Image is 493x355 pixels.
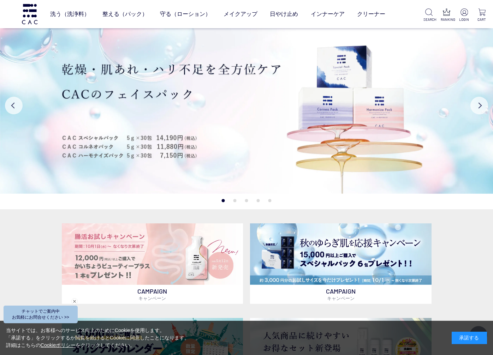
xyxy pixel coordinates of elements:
[458,17,470,22] p: LOGIN
[311,4,345,24] a: インナーケア
[470,97,488,114] button: Next
[6,327,190,349] div: 当サイトでは、お客様へのサービス向上のためにCookieを使用します。 「承諾する」をクリックするか閲覧を続けるとCookieに同意したことになります。 詳細はこちらの をクリックしてください。
[224,4,257,24] a: メイクアップ
[250,223,431,304] a: スペシャルパックお試しプレゼント スペシャルパックお試しプレゼント CAMPAIGNキャンペーン
[441,8,452,22] a: RANKING
[62,285,243,304] p: CAMPAIGN
[5,97,23,114] button: Previous
[62,223,243,304] a: 腸活お試しキャンペーン 腸活お試しキャンペーン CAMPAIGNキャンペーン
[250,223,431,285] img: スペシャルパックお試しプレゼント
[245,199,248,202] button: 3 of 5
[250,285,431,304] p: CAMPAIGN
[222,199,225,202] button: 1 of 5
[257,199,260,202] button: 4 of 5
[441,17,452,22] p: RANKING
[138,295,166,301] span: キャンペーン
[21,4,38,24] img: logo
[452,332,487,344] div: 承諾する
[458,8,470,22] a: LOGIN
[476,8,487,22] a: CART
[41,342,76,348] a: Cookieポリシー
[233,199,237,202] button: 2 of 5
[423,8,435,22] a: SEARCH
[357,4,385,24] a: クリーナー
[423,17,435,22] p: SEARCH
[268,199,272,202] button: 5 of 5
[102,4,148,24] a: 整える（パック）
[160,4,211,24] a: 守る（ローション）
[327,295,355,301] span: キャンペーン
[62,223,243,285] img: 腸活お試しキャンペーン
[50,4,90,24] a: 洗う（洗浄料）
[476,17,487,22] p: CART
[270,4,298,24] a: 日やけ止め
